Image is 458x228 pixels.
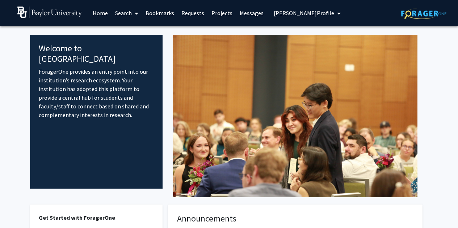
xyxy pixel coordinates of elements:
span: [PERSON_NAME] Profile [274,9,334,17]
iframe: Chat [5,195,31,223]
a: Home [89,0,112,26]
strong: Get Started with ForagerOne [39,214,115,221]
h4: Welcome to [GEOGRAPHIC_DATA] [39,43,154,64]
img: ForagerOne Logo [401,8,446,19]
p: ForagerOne provides an entry point into our institution’s research ecosystem. Your institution ha... [39,67,154,119]
a: Requests [178,0,208,26]
a: Projects [208,0,236,26]
h4: Announcements [177,214,413,224]
a: Bookmarks [142,0,178,26]
img: Cover Image [173,35,417,197]
a: Search [112,0,142,26]
a: Messages [236,0,267,26]
img: Baylor University Logo [17,7,82,18]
